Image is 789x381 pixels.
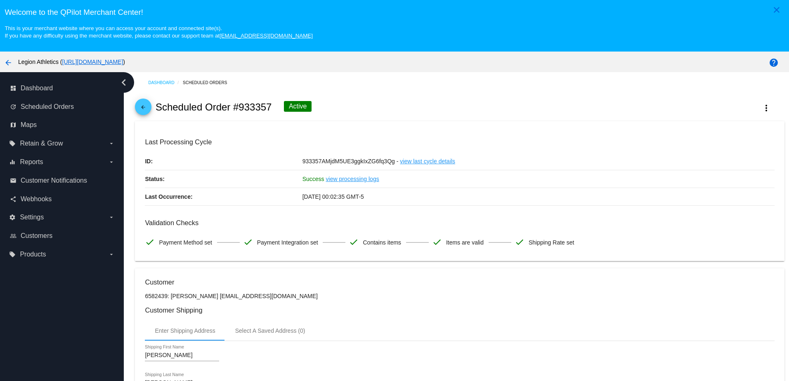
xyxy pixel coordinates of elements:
[18,59,125,65] span: Legion Athletics ( )
[145,352,219,359] input: Shipping First Name
[302,158,399,165] span: 933357AMjdM5UE3ggkIxZG6fq3Qg -
[769,58,779,68] mat-icon: help
[108,140,115,147] i: arrow_drop_down
[772,5,782,15] mat-icon: close
[5,25,312,39] small: This is your merchant website where you can access your account and connected site(s). If you hav...
[108,214,115,221] i: arrow_drop_down
[138,104,148,114] mat-icon: arrow_back
[400,153,455,170] a: view last cycle details
[302,193,364,200] span: [DATE] 00:02:35 GMT-5
[21,232,52,240] span: Customers
[515,237,524,247] mat-icon: check
[159,234,212,251] span: Payment Method set
[145,237,155,247] mat-icon: check
[10,103,17,110] i: update
[10,122,17,128] i: map
[529,234,574,251] span: Shipping Rate set
[145,306,774,314] h3: Customer Shipping
[10,100,115,113] a: update Scheduled Orders
[326,170,379,188] a: view processing logs
[145,293,774,299] p: 6582439: [PERSON_NAME] [EMAIL_ADDRESS][DOMAIN_NAME]
[9,251,16,258] i: local_offer
[363,234,401,251] span: Contains items
[156,101,272,113] h2: Scheduled Order #933357
[10,196,17,202] i: share
[302,176,324,182] span: Success
[20,251,46,258] span: Products
[3,58,13,68] mat-icon: arrow_back
[155,327,215,334] div: Enter Shipping Address
[21,85,53,92] span: Dashboard
[145,188,302,205] p: Last Occurrence:
[62,59,123,65] a: [URL][DOMAIN_NAME]
[5,8,784,17] h3: Welcome to the QPilot Merchant Center!
[145,170,302,188] p: Status:
[257,234,318,251] span: Payment Integration set
[10,233,17,239] i: people_outline
[432,237,442,247] mat-icon: check
[148,76,183,89] a: Dashboard
[145,278,774,286] h3: Customer
[9,214,16,221] i: settings
[145,153,302,170] p: ID:
[21,177,87,184] span: Customer Notifications
[9,140,16,147] i: local_offer
[145,219,774,227] h3: Validation Checks
[349,237,359,247] mat-icon: check
[20,214,44,221] span: Settings
[145,138,774,146] h3: Last Processing Cycle
[108,159,115,165] i: arrow_drop_down
[10,229,115,242] a: people_outline Customers
[10,118,115,132] a: map Maps
[21,121,37,129] span: Maps
[10,177,17,184] i: email
[284,101,312,112] div: Active
[10,85,17,92] i: dashboard
[21,103,74,111] span: Scheduled Orders
[20,158,43,166] span: Reports
[446,234,484,251] span: Items are valid
[220,33,313,39] a: [EMAIL_ADDRESS][DOMAIN_NAME]
[235,327,305,334] div: Select A Saved Address (0)
[10,82,115,95] a: dashboard Dashboard
[20,140,63,147] span: Retain & Grow
[243,237,253,247] mat-icon: check
[10,193,115,206] a: share Webhooks
[183,76,234,89] a: Scheduled Orders
[108,251,115,258] i: arrow_drop_down
[9,159,16,165] i: equalizer
[10,174,115,187] a: email Customer Notifications
[21,195,52,203] span: Webhooks
[761,103,771,113] mat-icon: more_vert
[117,76,130,89] i: chevron_left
